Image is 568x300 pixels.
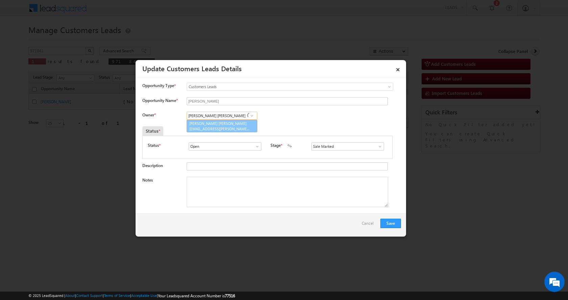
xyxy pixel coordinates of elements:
[65,293,75,298] a: About
[187,84,365,90] span: Customers Leads
[142,83,174,89] span: Opportunity Type
[142,163,163,168] label: Description
[76,293,103,298] a: Contact Support
[131,293,157,298] a: Acceptable Use
[142,112,156,117] label: Owner
[9,62,123,202] textarea: Type your message and hit 'Enter'
[104,293,130,298] a: Terms of Service
[380,219,401,228] button: Save
[187,83,393,91] a: Customers Leads
[142,178,153,183] label: Notes
[111,3,127,20] div: Minimize live chat window
[189,126,250,131] span: [EMAIL_ADDRESS][PERSON_NAME][DOMAIN_NAME]
[142,63,242,73] a: Update Customers Leads Details
[270,142,281,148] label: Stage
[11,35,28,44] img: d_60004797649_company_0_60004797649
[251,143,260,150] a: Show All Items
[187,112,257,120] input: Type to Search
[362,219,377,231] a: Cancel
[142,98,177,103] label: Opportunity Name
[392,62,404,74] a: ×
[374,143,382,150] a: Show All Items
[311,142,384,151] input: Type to Search
[28,293,235,299] span: © 2025 LeadSquared | | | | |
[142,126,163,136] div: Status
[189,142,261,151] input: Type to Search
[225,293,235,298] span: 77516
[158,293,235,298] span: Your Leadsquared Account Number is
[247,112,256,119] a: Show All Items
[148,142,159,148] label: Status
[187,120,257,133] a: [PERSON_NAME] [PERSON_NAME]
[92,208,123,217] em: Start Chat
[35,35,114,44] div: Chat with us now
